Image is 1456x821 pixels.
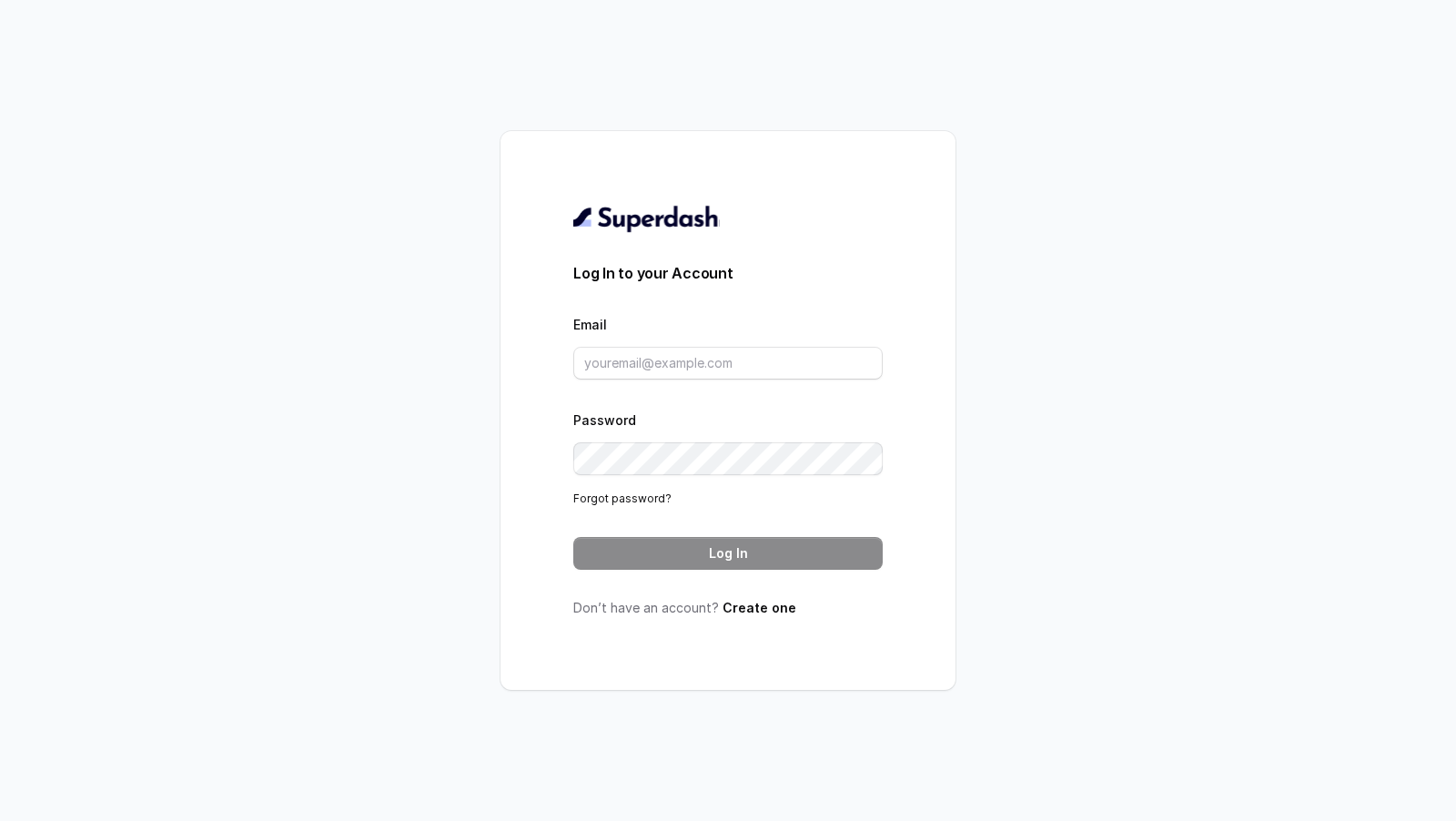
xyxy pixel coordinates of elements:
[573,204,720,233] img: light.svg
[573,317,607,332] label: Email
[573,347,883,380] input: youremail@example.com
[573,537,883,570] button: Log In
[573,599,883,617] p: Don’t have an account?
[723,600,796,615] a: Create one
[573,492,672,505] a: Forgot password?
[573,412,636,428] label: Password
[573,262,883,284] h3: Log In to your Account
